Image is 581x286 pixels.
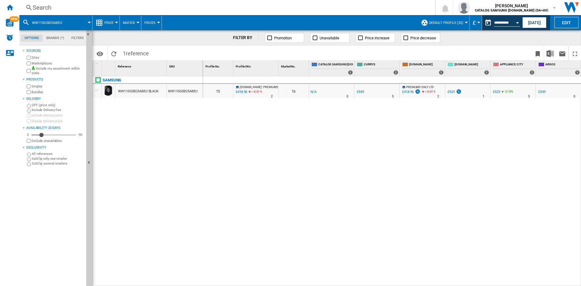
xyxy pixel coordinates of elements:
[425,90,432,93] span: >-0.01
[205,65,220,68] span: Profile No.
[262,85,291,89] span: : PREMIUMS ONLY LTD
[31,113,84,118] label: Include delivery price
[310,61,354,76] div: CATALOG SAMSUNG [DOMAIN_NAME] (DA+AV) 1 offers sold by CATALOG SAMSUNG UK.IE (DA+AV)
[26,48,84,53] div: Sources
[27,56,31,60] input: Sites
[27,157,31,161] input: Sold by only one retailer
[235,61,278,70] div: Profile Min Sort None
[32,103,84,107] label: OFF (price only)
[415,89,421,94] img: promotionV3.png
[86,30,94,41] button: Hide
[235,89,247,95] div: Last updated : Thursday, 25 September 2025 03:52
[545,62,580,67] span: ARGOS
[144,15,159,30] button: Prices
[32,156,84,161] label: Sold by only one retailer
[573,94,575,100] div: Delivery Time : 0 day
[492,89,500,95] div: £529
[554,17,579,28] button: Edit
[455,62,489,67] span: [DOMAIN_NAME]
[473,15,479,30] button: £
[27,139,31,143] input: Display delivery price
[31,90,84,94] label: Bundles
[448,90,455,94] div: £529
[236,65,251,68] span: Profile Min
[556,46,568,61] button: Send this report by email
[94,48,106,59] button: Options
[439,70,444,75] div: 1 offers sold by AMAZON.CO.UK
[356,33,395,43] button: Price increase
[26,145,84,150] div: Exclusivity
[424,89,428,96] i: %
[504,90,511,93] span: 12.79
[123,15,138,30] button: Matrix
[429,21,463,25] span: Default profile (32)
[31,55,84,60] label: Sites
[504,89,507,96] i: %
[401,89,421,95] div: £418.96
[43,35,68,42] md-tab-item: Brands (*)
[251,90,259,93] span: >-0.01
[31,132,76,138] md-slider: Availability
[475,3,548,9] span: [PERSON_NAME]
[96,15,117,30] div: Price
[406,85,434,89] span: PREMIUMS ONLY LTD
[310,89,317,95] div: N/A
[482,17,494,29] button: md-calendar
[357,90,364,94] div: £549
[537,89,546,95] div: £549
[446,61,490,76] div: [DOMAIN_NAME] 1 offers sold by AO.COM
[27,119,31,123] input: Display delivery price
[421,15,466,30] div: Default profile (32)
[482,15,521,30] div: This report is based on a date in the past.
[544,46,556,61] button: Download in Excel
[144,21,156,25] span: Prices
[104,15,117,30] button: Price
[27,153,31,156] input: All references
[310,33,350,43] button: Unavailable
[31,61,84,66] label: Marketplaces
[532,46,544,61] button: Bookmark this report
[68,35,87,42] md-tab-item: Filters
[26,126,84,130] div: Availability 20 Days
[31,84,84,89] label: Singles
[6,34,13,41] img: alerts-logo.svg
[530,70,534,75] div: 1 offers sold by APPLIANCE CITY
[32,15,68,30] button: WW11DG5B25ABEU
[475,8,548,12] b: CATALOG SAMSUNG [DOMAIN_NAME] (DA+AV)
[123,21,135,25] span: Matrix
[356,89,364,95] div: £549
[512,16,523,27] button: Open calendar
[235,61,278,70] div: Sort None
[484,70,489,75] div: 1 offers sold by AO.COM
[204,61,233,70] div: Sort None
[271,94,273,100] div: Delivery Time : 2 days
[6,19,14,27] img: wise-card.svg
[118,65,131,68] span: Reference
[32,108,84,112] label: Include Delivery Fee
[31,119,84,123] label: Display delivery price
[401,33,440,43] button: Price decrease
[538,90,546,94] div: £549
[27,61,31,65] input: Marketplaces
[25,133,30,137] div: 0
[117,61,166,70] div: Reference Sort None
[492,61,536,76] div: APPLIANCE CITY 1 offers sold by APPLIANCE CITY
[103,77,121,84] div: Click to filter on that brand
[318,62,353,67] span: CATALOG SAMSUNG [DOMAIN_NAME] (DA+AV)
[458,2,470,14] img: profile.jpg
[27,67,31,75] input: Include my assortment within stats
[483,94,484,100] div: Delivery Time : 1 day
[27,90,31,94] input: Bundles
[356,61,399,76] div: CURRYS 1 offers sold by CURRYS
[169,65,175,68] span: SKU
[126,50,149,57] span: reference
[569,46,581,61] button: Maximize
[103,61,115,70] div: Sort None
[437,94,439,100] div: Delivery Time : 2 days
[470,15,482,30] md-menu: Currency
[473,20,476,26] span: £
[33,3,419,12] div: Search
